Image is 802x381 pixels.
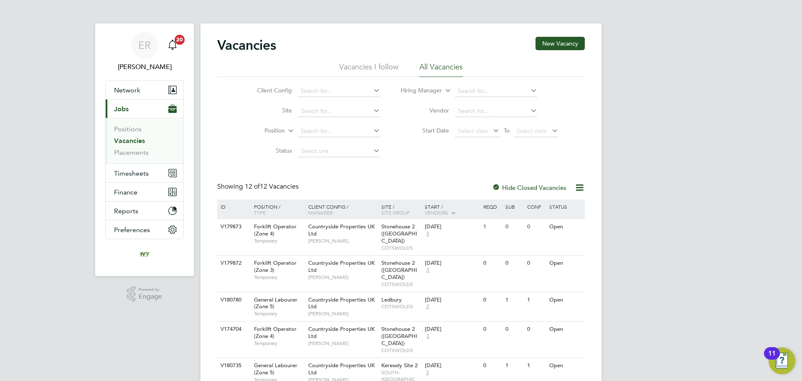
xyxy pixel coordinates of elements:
[503,358,525,373] div: 1
[254,259,297,274] span: Forklift Operator (Zone 3)
[298,85,380,97] input: Search for...
[455,85,537,97] input: Search for...
[423,199,481,220] div: Start /
[218,219,248,235] div: V179873
[114,125,142,133] a: Positions
[503,292,525,308] div: 1
[525,292,547,308] div: 1
[298,125,380,137] input: Search for...
[381,362,418,369] span: Keresely Site 2
[105,62,184,72] span: Emma Randall
[245,182,260,191] span: 12 of
[308,223,375,237] span: Countryside Properties UK Ltd
[481,199,503,214] div: Reqd
[105,32,184,72] a: ER[PERSON_NAME]
[308,310,377,317] span: [PERSON_NAME]
[425,209,448,216] span: Vendors
[308,238,377,244] span: [PERSON_NAME]
[381,259,417,281] span: Stonehouse 2 ([GEOGRAPHIC_DATA])
[425,303,430,310] span: 2
[769,348,795,374] button: Open Resource Center, 11 new notifications
[114,105,129,113] span: Jobs
[218,322,248,337] div: V174704
[114,226,150,234] span: Preferences
[503,256,525,271] div: 0
[106,81,183,99] button: Network
[481,219,503,235] div: 1
[114,86,140,94] span: Network
[492,184,566,192] label: Hide Closed Vacancies
[503,322,525,337] div: 0
[481,358,503,373] div: 0
[547,292,584,308] div: Open
[425,326,479,333] div: [DATE]
[381,245,421,251] span: COTSWOLDS
[425,267,430,274] span: 3
[254,310,304,317] span: Temporary
[217,37,276,54] h2: Vacancies
[547,322,584,337] div: Open
[254,325,297,340] span: Forklift Operator (Zone 4)
[106,220,183,239] button: Preferences
[106,164,183,182] button: Timesheets
[425,333,430,340] span: 3
[517,127,547,135] span: Select date
[106,202,183,220] button: Reports
[138,248,151,261] img: ivyresourcegroup-logo-retina.png
[254,209,266,216] span: Type
[547,219,584,235] div: Open
[114,137,145,145] a: Vacancies
[114,207,138,215] span: Reports
[218,292,248,308] div: V180780
[106,118,183,164] div: Jobs
[339,62,398,77] li: Vacancies I follow
[394,87,442,95] label: Hiring Manager
[425,260,479,267] div: [DATE]
[401,107,449,114] label: Vendor
[381,347,421,354] span: COTSWOLDS
[298,105,380,117] input: Search for...
[308,362,375,376] span: Countryside Properties UK Ltd
[218,358,248,373] div: V180735
[244,87,292,94] label: Client Config
[139,293,162,300] span: Engage
[254,340,304,347] span: Temporary
[379,199,423,220] div: Site /
[525,219,547,235] div: 0
[127,286,162,302] a: Powered byEngage
[547,199,584,214] div: Status
[298,146,380,157] input: Select one
[381,303,421,310] span: COTSWOLDS
[114,188,137,196] span: Finance
[308,259,375,274] span: Countryside Properties UK Ltd
[381,209,410,216] span: Site Group
[525,256,547,271] div: 0
[525,199,547,214] div: Conf
[425,230,430,238] span: 3
[254,238,304,244] span: Temporary
[254,274,304,281] span: Temporary
[501,125,512,136] span: To
[503,219,525,235] div: 0
[419,62,463,77] li: All Vacancies
[308,325,375,340] span: Countryside Properties UK Ltd
[481,292,503,308] div: 0
[536,37,585,50] button: New Vacancy
[481,256,503,271] div: 0
[425,223,479,230] div: [DATE]
[455,105,537,117] input: Search for...
[244,107,292,114] label: Site
[248,199,306,220] div: Position /
[308,340,377,347] span: [PERSON_NAME]
[381,223,417,244] span: Stonehouse 2 ([GEOGRAPHIC_DATA])
[381,325,417,347] span: Stonehouse 2 ([GEOGRAPHIC_DATA])
[95,23,194,276] nav: Main navigation
[306,199,379,220] div: Client Config /
[105,248,184,261] a: Go to home page
[139,286,162,293] span: Powered by
[381,281,421,288] span: COTSWOLDS
[237,127,285,135] label: Position
[254,223,297,237] span: Forklift Operator (Zone 4)
[218,199,248,214] div: ID
[425,297,479,304] div: [DATE]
